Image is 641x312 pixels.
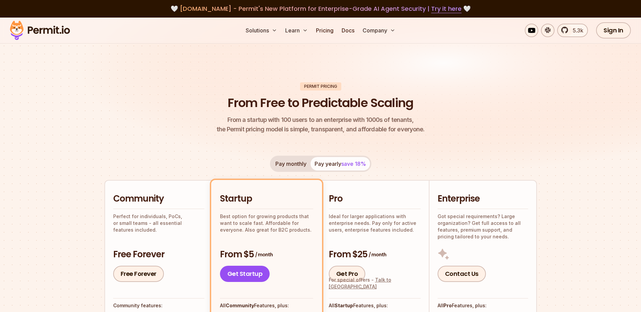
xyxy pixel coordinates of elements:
button: Learn [282,24,311,37]
div: 🤍 🤍 [16,4,625,14]
strong: Community [226,303,254,308]
p: Ideal for larger applications with enterprise needs. Pay only for active users, enterprise featur... [329,213,421,233]
button: Pay monthly [271,157,311,171]
button: Solutions [243,24,280,37]
button: Company [360,24,398,37]
span: / month [369,251,386,258]
div: For special offers - [329,277,421,290]
h2: Enterprise [438,193,528,205]
span: / month [255,251,273,258]
strong: Startup [335,303,353,308]
a: Contact Us [438,266,486,282]
span: 5.3k [569,26,583,34]
a: Pricing [313,24,336,37]
a: Free Forever [113,266,164,282]
h4: All Features, plus: [329,302,421,309]
a: Try it here [431,4,462,13]
a: 5.3k [557,24,588,37]
a: Docs [339,24,357,37]
h2: Community [113,193,204,205]
h4: All Features, plus: [220,302,313,309]
h2: Pro [329,193,421,205]
div: Permit Pricing [300,82,341,90]
span: From a startup with 100 users to an enterprise with 1000s of tenants, [217,115,425,125]
a: Get Pro [329,266,366,282]
strong: Pro [443,303,452,308]
h4: Community features: [113,302,204,309]
h2: Startup [220,193,313,205]
a: Sign In [596,22,631,38]
p: Best option for growing products that want to scale fast. Affordable for everyone. Also great for... [220,213,313,233]
h3: Free Forever [113,249,204,261]
h1: From Free to Predictable Scaling [228,95,413,111]
h3: From $5 [220,249,313,261]
img: Permit logo [7,19,73,42]
p: Got special requirements? Large organization? Get full access to all features, premium support, a... [438,213,528,240]
h3: From $25 [329,249,421,261]
a: Get Startup [220,266,270,282]
p: the Permit pricing model is simple, transparent, and affordable for everyone. [217,115,425,134]
p: Perfect for individuals, PoCs, or small teams - all essential features included. [113,213,204,233]
h4: All Features, plus: [438,302,528,309]
span: [DOMAIN_NAME] - Permit's New Platform for Enterprise-Grade AI Agent Security | [180,4,462,13]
